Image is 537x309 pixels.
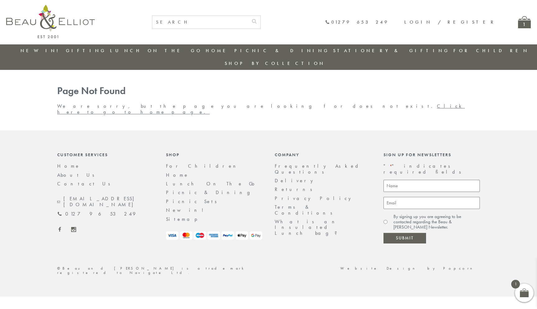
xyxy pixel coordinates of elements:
[383,197,480,209] input: Email
[21,48,62,54] a: New in!
[152,16,248,29] input: SEARCH
[57,103,465,115] a: Click here to go to home page.
[393,214,480,230] label: By signing up you are agreeing to be contacted regarding the Beau & [PERSON_NAME] Newsletter.
[57,180,114,187] a: Contact Us
[166,231,262,240] img: payment-logos.png
[333,48,450,54] a: Stationery & Gifting
[206,48,231,54] a: Home
[383,152,480,157] div: Sign up for newsletters
[453,48,529,54] a: For Children
[57,172,99,178] a: About Us
[166,163,241,169] a: For Children
[166,198,221,205] a: Picnic Sets
[234,48,329,54] a: Picnic & Dining
[110,48,202,54] a: Lunch On The Go
[166,180,258,187] a: Lunch On The Go
[511,280,520,289] span: 1
[166,172,189,178] a: Home
[383,163,480,175] p: " " indicates required fields
[57,85,480,97] h1: Page Not Found
[275,163,362,175] a: Frequently Asked Questions
[57,152,154,157] div: Customer Services
[51,266,268,275] div: ©Beau and [PERSON_NAME] is a trademark registered to Navigate Ltd.
[275,186,316,193] a: Returns
[325,20,389,25] a: 01279 653 249
[166,216,206,222] a: Sitemap
[275,195,354,202] a: Privacy Policy
[57,211,135,217] a: 01279 653 249
[275,177,316,184] a: Delivery
[66,48,106,54] a: Gifting
[518,16,531,28] a: 1
[166,207,208,213] a: New in!
[383,180,480,192] input: Name
[57,196,154,207] a: [EMAIL_ADDRESS][DOMAIN_NAME]
[275,218,342,236] a: What is an Insulated Lunch bag?
[275,152,371,157] div: Company
[225,60,325,66] a: Shop by collection
[340,266,480,271] a: Website Design by Popcorn
[166,189,256,196] a: Picnic & Dining
[166,152,262,157] div: Shop
[275,204,337,216] a: Terms & Conditions
[51,85,486,115] div: We are sorry, but the page you are looking for does not exist.
[383,233,426,243] input: Submit
[6,5,95,38] img: logo
[57,163,80,169] a: Home
[404,19,496,25] a: Login / Register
